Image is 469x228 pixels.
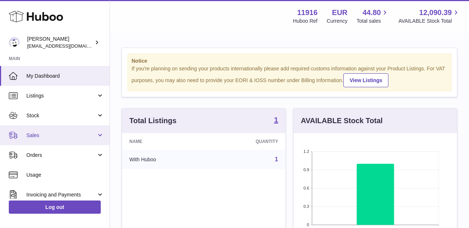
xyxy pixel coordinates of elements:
[129,116,177,126] h3: Total Listings
[357,8,389,25] a: 44.80 Total sales
[122,133,208,150] th: Name
[26,112,96,119] span: Stock
[332,8,347,18] strong: EUR
[327,18,348,25] div: Currency
[26,191,96,198] span: Invoicing and Payments
[208,133,285,150] th: Quantity
[362,8,381,18] span: 44.80
[274,116,278,125] a: 1
[26,172,104,179] span: Usage
[27,43,108,49] span: [EMAIL_ADDRESS][DOMAIN_NAME]
[357,18,389,25] span: Total sales
[293,18,318,25] div: Huboo Ref
[398,18,460,25] span: AVAILABLE Stock Total
[303,168,309,172] text: 0.9
[26,92,96,99] span: Listings
[274,116,278,124] strong: 1
[297,8,318,18] strong: 11916
[27,36,93,49] div: [PERSON_NAME]
[26,73,104,80] span: My Dashboard
[303,204,309,209] text: 0.3
[132,58,447,65] strong: Notice
[303,149,309,154] text: 1.2
[26,132,96,139] span: Sales
[419,8,452,18] span: 12,090.39
[132,65,447,87] div: If you're planning on sending your products internationally please add required customs informati...
[122,150,208,169] td: With Huboo
[343,73,388,87] a: View Listings
[275,156,278,162] a: 1
[9,37,20,48] img: info@bananaleafsupplements.com
[398,8,460,25] a: 12,090.39 AVAILABLE Stock Total
[301,116,383,126] h3: AVAILABLE Stock Total
[26,152,96,159] span: Orders
[303,186,309,190] text: 0.6
[9,201,101,214] a: Log out
[307,223,309,227] text: 0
